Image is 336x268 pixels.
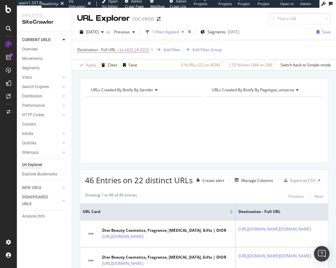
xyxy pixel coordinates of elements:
[314,27,331,37] button: Save
[99,60,117,70] button: Clear
[198,27,242,37] button: Segments[DATE]
[150,4,165,9] span: Webflow
[238,253,311,259] a: [URL][DOMAIN_NAME][DOMAIN_NAME]
[22,65,40,72] div: Segments
[163,47,181,52] div: Add Filter
[22,18,66,26] div: SiteCrawler
[102,233,143,240] a: [URL][DOMAIN_NAME]
[238,209,326,215] span: Destination - Full URL
[22,213,67,220] a: Analysis Info
[132,16,154,22] div: CDC PROD
[315,194,323,199] div: Next
[22,55,67,62] a: Movements
[77,60,96,70] button: Apply
[22,162,67,168] a: Url Explorer
[22,93,42,100] div: Distribution
[86,29,99,35] span: 2025 Aug. 29th
[22,184,61,191] a: NEW URLS
[83,256,99,265] img: main image
[238,226,311,232] a: [URL][DOMAIN_NAME][DOMAIN_NAME]
[22,184,41,191] div: NEW URLS
[281,175,315,185] button: Export as CSV
[22,65,67,72] a: Segments
[194,175,224,185] button: Create alert
[22,37,61,43] a: CURRENT URLS
[22,121,67,128] a: Content
[120,45,149,54] span: [a-z]{2}_[A-Z]{2}
[22,194,55,207] div: DISAPPEARED URLS
[22,93,61,100] a: Distribution
[106,29,112,35] span: vs
[322,29,331,35] div: Save
[157,17,161,21] div: arrow-right-arrow-left
[90,85,197,95] h4: URLs Crawled By Botify By gender
[22,121,36,128] div: Content
[22,13,66,18] div: Analytics
[315,192,323,200] button: Next
[22,171,67,178] a: Explorer Bookmarks
[228,62,272,68] div: 1.53 % Visits ( 34K on 2M )
[184,46,222,54] button: Add Filter Group
[83,209,228,215] span: URL Card
[238,1,250,11] span: Project Page
[102,260,143,267] a: [URL][DOMAIN_NAME]
[108,62,117,68] div: Clear
[22,74,61,81] a: Visits
[280,1,294,11] span: Open in dev
[112,29,130,35] span: Previous
[22,102,61,109] a: Performance
[187,29,192,35] div: times
[85,175,193,185] span: 46 Entries on 22 distinct URLs
[290,178,315,183] div: Export as CSV
[269,13,331,24] input: Find a URL
[22,112,44,118] div: HTTP Codes
[22,84,61,90] a: Search Engines
[22,37,50,43] div: CURRENT URLS
[42,1,59,6] div: ReadOnly:
[22,149,39,156] div: Sitemaps
[288,194,304,199] div: Previous
[278,60,331,70] button: Switch back to Simple mode
[192,47,222,52] div: Add Filter Group
[314,246,330,262] div: Open Intercom Messenger
[86,62,96,68] div: Apply
[22,194,61,207] a: DISAPPEARED URLS
[288,192,304,200] button: Previous
[300,1,311,11] span: Admin Page
[77,47,115,52] span: Destination - Full URL
[128,62,137,68] div: Save
[212,87,294,93] span: URLs Crawled By Botify By pagetype_universe
[22,130,33,137] div: Inlinks
[155,46,181,54] button: Add Filter
[258,1,271,11] span: Project Settings
[91,87,153,93] span: URLs Crawled By Botify By gender
[102,228,226,233] div: Dior Beauty Cosmetics, Fragrance, [MEDICAL_DATA], Gifts | DIOR
[22,162,42,168] div: Url Explorer
[202,178,224,183] div: Create alert
[143,27,187,37] button: 1 Filter Applied
[232,176,273,184] button: Manage Columns
[85,192,137,200] div: Showing 1 to 46 of 46 entries
[77,13,130,24] div: URL Explorer
[120,60,137,70] button: Save
[22,140,61,147] a: Outlinks
[22,149,61,156] a: Sitemaps
[228,29,239,35] div: [DATE]
[22,140,36,147] div: Outlinks
[22,46,38,53] div: Overview
[22,213,45,220] div: Analysis Info
[22,130,61,137] a: Inlinks
[22,46,67,53] a: Overview
[181,62,220,68] div: 0 % URLs ( 22 on 403K )
[22,112,61,118] a: HTTP Codes
[83,229,99,238] img: main image
[22,55,42,62] div: Movements
[116,47,119,52] span: =
[102,254,226,260] div: Dior Beauty Cosmetics, Fragrance, [MEDICAL_DATA], Gifts | DIOR
[22,102,45,109] div: Performance
[281,62,331,68] div: Switch back to Simple mode
[208,29,226,35] span: Segments
[241,178,273,183] div: Manage Columns
[22,171,57,178] div: Explorer Bookmarks
[218,1,232,11] span: Projects List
